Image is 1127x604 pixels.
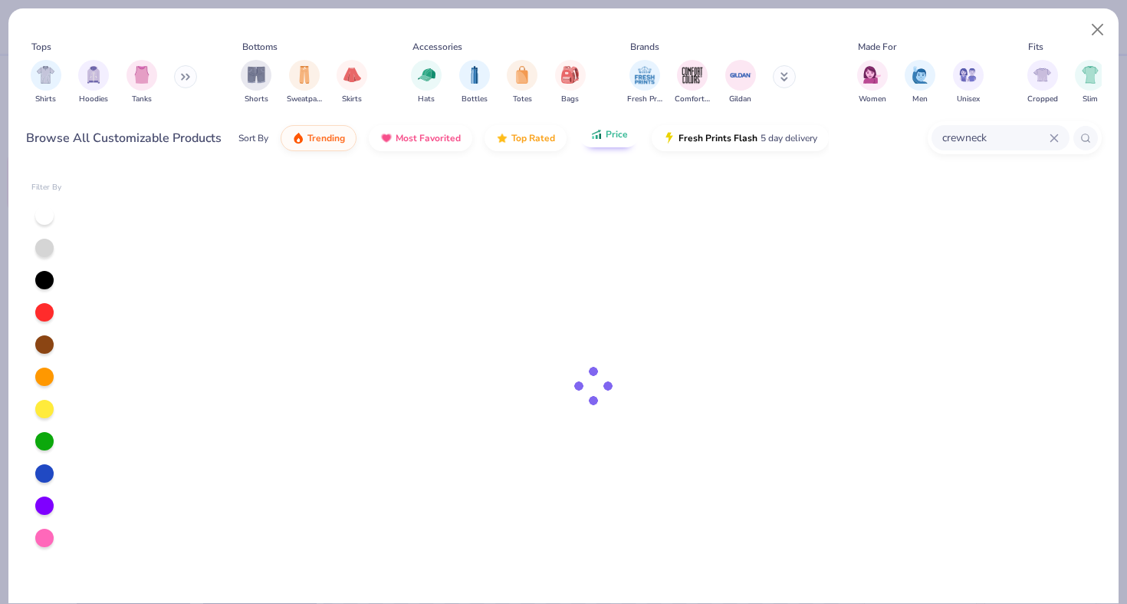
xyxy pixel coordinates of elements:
[513,94,532,105] span: Totes
[31,60,61,105] div: filter for Shirts
[281,125,356,151] button: Trending
[555,60,586,105] div: filter for Bags
[511,132,555,144] span: Top Rated
[418,66,435,84] img: Hats Image
[725,60,756,105] button: filter button
[342,94,362,105] span: Skirts
[245,94,268,105] span: Shorts
[35,94,56,105] span: Shirts
[287,60,322,105] button: filter button
[912,94,928,105] span: Men
[485,125,567,151] button: Top Rated
[1027,94,1058,105] span: Cropped
[675,94,710,105] span: Comfort Colors
[1028,40,1043,54] div: Fits
[343,66,361,84] img: Skirts Image
[627,60,662,105] button: filter button
[1033,66,1051,84] img: Cropped Image
[459,60,490,105] button: filter button
[663,132,675,144] img: flash.gif
[561,66,578,84] img: Bags Image
[26,129,222,147] div: Browse All Customizable Products
[863,66,881,84] img: Women Image
[241,60,271,105] div: filter for Shorts
[296,66,313,84] img: Sweatpants Image
[675,60,710,105] div: filter for Comfort Colors
[1083,94,1098,105] span: Slim
[1083,15,1112,45] button: Close
[127,60,157,105] button: filter button
[85,66,102,84] img: Hoodies Image
[127,60,157,105] div: filter for Tanks
[606,128,628,140] span: Price
[681,64,704,87] img: Comfort Colors Image
[132,94,152,105] span: Tanks
[630,40,659,54] div: Brands
[337,60,367,105] div: filter for Skirts
[859,94,886,105] span: Women
[31,40,51,54] div: Tops
[238,131,268,145] div: Sort By
[507,60,537,105] button: filter button
[1075,60,1106,105] div: filter for Slim
[462,94,488,105] span: Bottles
[957,94,980,105] span: Unisex
[675,60,710,105] button: filter button
[241,60,271,105] button: filter button
[396,132,461,144] span: Most Favorited
[1075,60,1106,105] button: filter button
[307,132,345,144] span: Trending
[905,60,935,105] div: filter for Men
[1082,66,1099,84] img: Slim Image
[941,129,1050,147] input: Try "T-Shirt"
[287,60,322,105] div: filter for Sweatpants
[627,94,662,105] span: Fresh Prints
[380,132,393,144] img: most_fav.gif
[761,130,817,147] span: 5 day delivery
[507,60,537,105] div: filter for Totes
[31,60,61,105] button: filter button
[496,132,508,144] img: TopRated.gif
[652,125,829,151] button: Fresh Prints Flash5 day delivery
[31,182,62,193] div: Filter By
[412,40,462,54] div: Accessories
[292,132,304,144] img: trending.gif
[37,66,54,84] img: Shirts Image
[555,60,586,105] button: filter button
[953,60,984,105] div: filter for Unisex
[953,60,984,105] button: filter button
[78,60,109,105] div: filter for Hoodies
[579,121,639,147] button: Price
[678,132,757,144] span: Fresh Prints Flash
[514,66,531,84] img: Totes Image
[857,60,888,105] button: filter button
[411,60,442,105] button: filter button
[627,60,662,105] div: filter for Fresh Prints
[337,60,367,105] button: filter button
[459,60,490,105] div: filter for Bottles
[912,66,928,84] img: Men Image
[242,40,278,54] div: Bottoms
[418,94,435,105] span: Hats
[633,64,656,87] img: Fresh Prints Image
[857,60,888,105] div: filter for Women
[287,94,322,105] span: Sweatpants
[248,66,265,84] img: Shorts Image
[369,125,472,151] button: Most Favorited
[725,60,756,105] div: filter for Gildan
[79,94,108,105] span: Hoodies
[905,60,935,105] button: filter button
[466,66,483,84] img: Bottles Image
[1027,60,1058,105] button: filter button
[411,60,442,105] div: filter for Hats
[858,40,896,54] div: Made For
[959,66,977,84] img: Unisex Image
[729,94,751,105] span: Gildan
[1027,60,1058,105] div: filter for Cropped
[78,60,109,105] button: filter button
[561,94,579,105] span: Bags
[729,64,752,87] img: Gildan Image
[133,66,150,84] img: Tanks Image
